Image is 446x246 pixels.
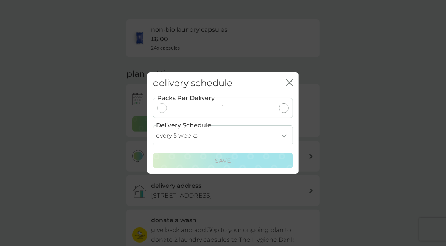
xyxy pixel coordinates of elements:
[222,103,224,113] p: 1
[156,121,211,130] label: Delivery Schedule
[286,79,293,87] button: close
[153,153,293,168] button: Save
[215,156,231,166] p: Save
[156,93,215,103] label: Packs Per Delivery
[153,78,232,89] h2: delivery schedule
